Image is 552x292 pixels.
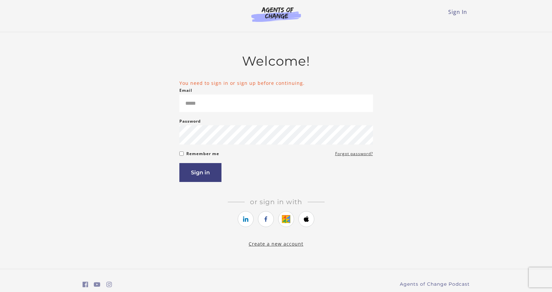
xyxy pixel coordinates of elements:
[179,117,201,125] label: Password
[179,53,373,69] h2: Welcome!
[335,150,373,158] a: Forgot password?
[94,280,100,289] a: https://www.youtube.com/c/AgentsofChangeTestPrepbyMeaganMitchell (Open in a new window)
[94,281,100,288] i: https://www.youtube.com/c/AgentsofChangeTestPrepbyMeaganMitchell (Open in a new window)
[106,281,112,288] i: https://www.instagram.com/agentsofchangeprep/ (Open in a new window)
[238,211,254,227] a: https://courses.thinkific.com/users/auth/linkedin?ss%5Breferral%5D=&ss%5Buser_return_to%5D=%2Fcou...
[83,281,88,288] i: https://www.facebook.com/groups/aswbtestprep (Open in a new window)
[179,80,373,87] li: You need to sign in or sign up before continuing.
[448,8,467,16] a: Sign In
[244,7,308,22] img: Agents of Change Logo
[278,211,294,227] a: https://courses.thinkific.com/users/auth/google?ss%5Breferral%5D=&ss%5Buser_return_to%5D=%2Fcours...
[83,280,88,289] a: https://www.facebook.com/groups/aswbtestprep (Open in a new window)
[186,150,219,158] label: Remember me
[258,211,274,227] a: https://courses.thinkific.com/users/auth/facebook?ss%5Breferral%5D=&ss%5Buser_return_to%5D=%2Fcou...
[400,281,470,288] a: Agents of Change Podcast
[249,241,303,247] a: Create a new account
[179,163,221,182] button: Sign in
[298,211,314,227] a: https://courses.thinkific.com/users/auth/apple?ss%5Breferral%5D=&ss%5Buser_return_to%5D=%2Fcourse...
[245,198,308,206] span: Or sign in with
[106,280,112,289] a: https://www.instagram.com/agentsofchangeprep/ (Open in a new window)
[179,87,192,94] label: Email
